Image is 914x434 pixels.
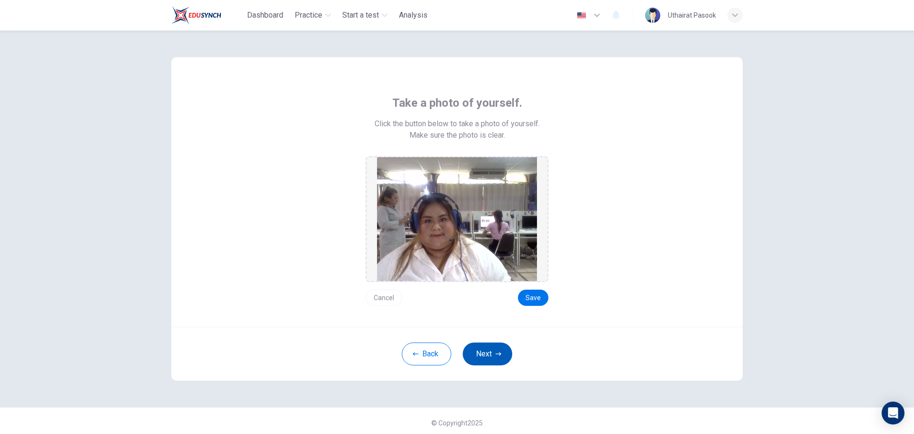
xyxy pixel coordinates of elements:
[171,6,243,25] a: Train Test logo
[342,10,379,21] span: Start a test
[645,8,660,23] img: Profile picture
[882,402,904,424] div: Open Intercom Messenger
[171,6,221,25] img: Train Test logo
[399,10,427,21] span: Analysis
[518,290,548,306] button: Save
[295,10,322,21] span: Practice
[291,7,335,24] button: Practice
[409,130,505,141] span: Make sure the photo is clear.
[392,95,522,111] span: Take a photo of yourself.
[402,343,451,365] button: Back
[377,157,537,281] img: preview screemshot
[576,12,587,19] img: en
[431,419,483,427] span: © Copyright 2025
[463,343,512,365] button: Next
[366,290,402,306] button: Cancel
[243,7,287,24] button: Dashboard
[338,7,391,24] button: Start a test
[395,7,431,24] button: Analysis
[375,118,540,130] span: Click the button below to take a photo of yourself.
[668,10,716,21] div: Uthairat Pasook
[247,10,283,21] span: Dashboard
